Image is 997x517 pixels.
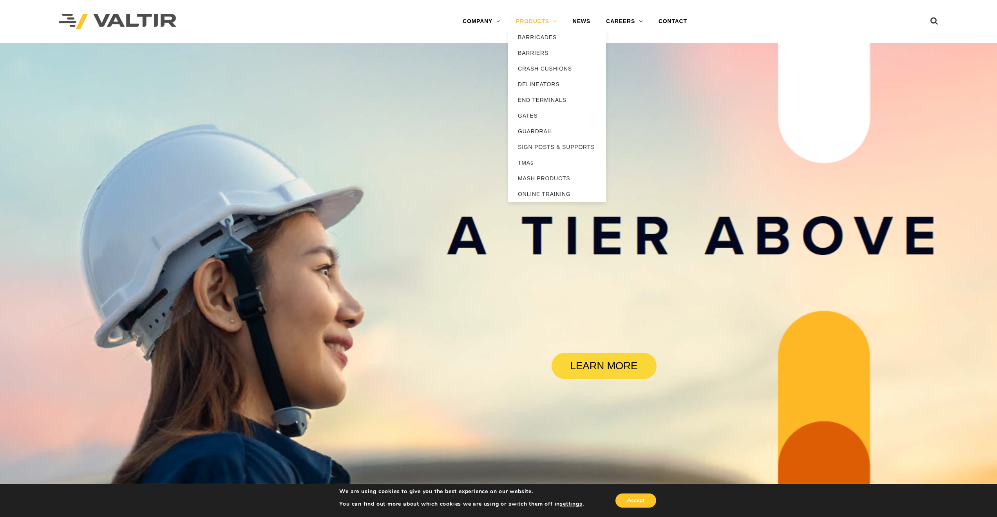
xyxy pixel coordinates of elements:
[508,45,606,61] a: BARRIERS
[508,108,606,123] a: GATES
[508,171,606,186] a: MASH PRODUCTS
[508,139,606,155] a: SIGN POSTS & SUPPORTS
[615,493,656,508] button: Accept
[552,353,657,379] a: LEARN MORE
[565,14,598,29] a: NEWS
[598,14,651,29] a: CAREERS
[508,155,606,171] a: TMAs
[508,76,606,92] a: DELINEATORS
[508,186,606,202] a: ONLINE TRAINING
[508,92,606,108] a: END TERMINALS
[59,14,176,30] img: Valtir
[508,61,606,76] a: CRASH CUSHIONS
[508,14,565,29] a: PRODUCTS
[508,123,606,139] a: GUARDRAIL
[508,29,606,45] a: BARRICADES
[339,501,584,508] p: You can find out more about which cookies we are using or switch them off in .
[651,14,695,29] a: CONTACT
[339,488,584,495] p: We are using cookies to give you the best experience on our website.
[560,501,582,508] button: settings
[455,14,508,29] a: COMPANY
